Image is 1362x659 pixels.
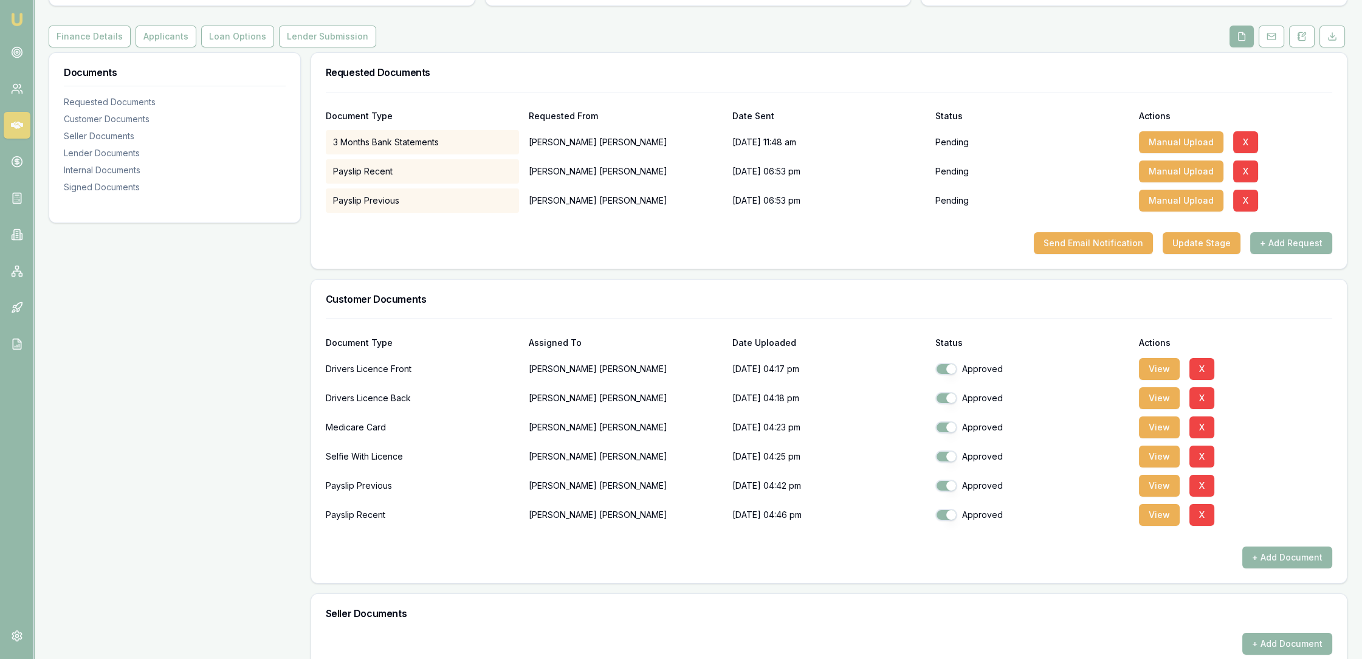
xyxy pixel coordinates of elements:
p: Pending [935,136,969,148]
h3: Seller Documents [326,609,1332,618]
button: Send Email Notification [1034,232,1153,254]
p: [DATE] 04:18 pm [732,386,926,410]
a: Finance Details [49,26,133,47]
a: Applicants [133,26,199,47]
p: [PERSON_NAME] [PERSON_NAME] [529,503,722,527]
div: Payslip Recent [326,503,519,527]
p: [PERSON_NAME] [PERSON_NAME] [529,188,722,213]
div: Approved [935,450,1129,463]
div: 3 Months Bank Statements [326,130,519,154]
div: Document Type [326,112,519,120]
button: Loan Options [201,26,274,47]
div: Medicare Card [326,415,519,440]
button: View [1139,504,1180,526]
div: Actions [1139,112,1332,120]
div: Document Type [326,339,519,347]
div: Actions [1139,339,1332,347]
img: emu-icon-u.png [10,12,24,27]
div: Customer Documents [64,113,286,125]
div: Payslip Previous [326,188,519,213]
button: X [1189,358,1214,380]
p: [DATE] 04:46 pm [732,503,926,527]
button: Lender Submission [279,26,376,47]
p: [DATE] 04:23 pm [732,415,926,440]
div: Status [935,112,1129,120]
div: Drivers Licence Back [326,386,519,410]
p: [DATE] 04:42 pm [732,474,926,498]
div: Payslip Previous [326,474,519,498]
button: Update Stage [1163,232,1240,254]
div: Date Uploaded [732,339,926,347]
button: View [1139,446,1180,468]
p: [PERSON_NAME] [PERSON_NAME] [529,130,722,154]
p: [PERSON_NAME] [PERSON_NAME] [529,415,722,440]
div: [DATE] 11:48 am [732,130,926,154]
p: [PERSON_NAME] [PERSON_NAME] [529,444,722,469]
div: Lender Documents [64,147,286,159]
button: Manual Upload [1139,131,1223,153]
button: Applicants [136,26,196,47]
div: Requested From [529,112,722,120]
div: Assigned To [529,339,722,347]
button: View [1139,387,1180,409]
div: Approved [935,509,1129,521]
button: + Add Document [1242,633,1332,655]
p: [PERSON_NAME] [PERSON_NAME] [529,474,722,498]
button: X [1189,446,1214,468]
button: Finance Details [49,26,131,47]
p: [DATE] 04:17 pm [732,357,926,381]
div: [DATE] 06:53 pm [732,188,926,213]
p: [DATE] 04:25 pm [732,444,926,469]
div: Selfie With Licence [326,444,519,469]
p: [PERSON_NAME] [PERSON_NAME] [529,357,722,381]
button: X [1233,160,1258,182]
div: Approved [935,421,1129,433]
div: Status [935,339,1129,347]
button: View [1139,358,1180,380]
a: Lender Submission [277,26,379,47]
button: View [1139,416,1180,438]
p: [PERSON_NAME] [PERSON_NAME] [529,159,722,184]
a: Loan Options [199,26,277,47]
p: Pending [935,165,969,178]
div: [DATE] 06:53 pm [732,159,926,184]
button: Manual Upload [1139,160,1223,182]
button: + Add Request [1250,232,1332,254]
div: Approved [935,480,1129,492]
button: Manual Upload [1139,190,1223,212]
div: Payslip Recent [326,159,519,184]
button: View [1139,475,1180,497]
button: + Add Document [1242,547,1332,568]
div: Requested Documents [64,96,286,108]
div: Drivers Licence Front [326,357,519,381]
button: X [1189,387,1214,409]
div: Signed Documents [64,181,286,193]
h3: Requested Documents [326,67,1332,77]
button: X [1189,504,1214,526]
button: X [1233,190,1258,212]
div: Internal Documents [64,164,286,176]
button: X [1189,475,1214,497]
h3: Customer Documents [326,294,1332,304]
button: X [1233,131,1258,153]
div: Approved [935,363,1129,375]
p: Pending [935,195,969,207]
button: X [1189,416,1214,438]
p: [PERSON_NAME] [PERSON_NAME] [529,386,722,410]
div: Date Sent [732,112,926,120]
div: Seller Documents [64,130,286,142]
div: Approved [935,392,1129,404]
h3: Documents [64,67,286,77]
